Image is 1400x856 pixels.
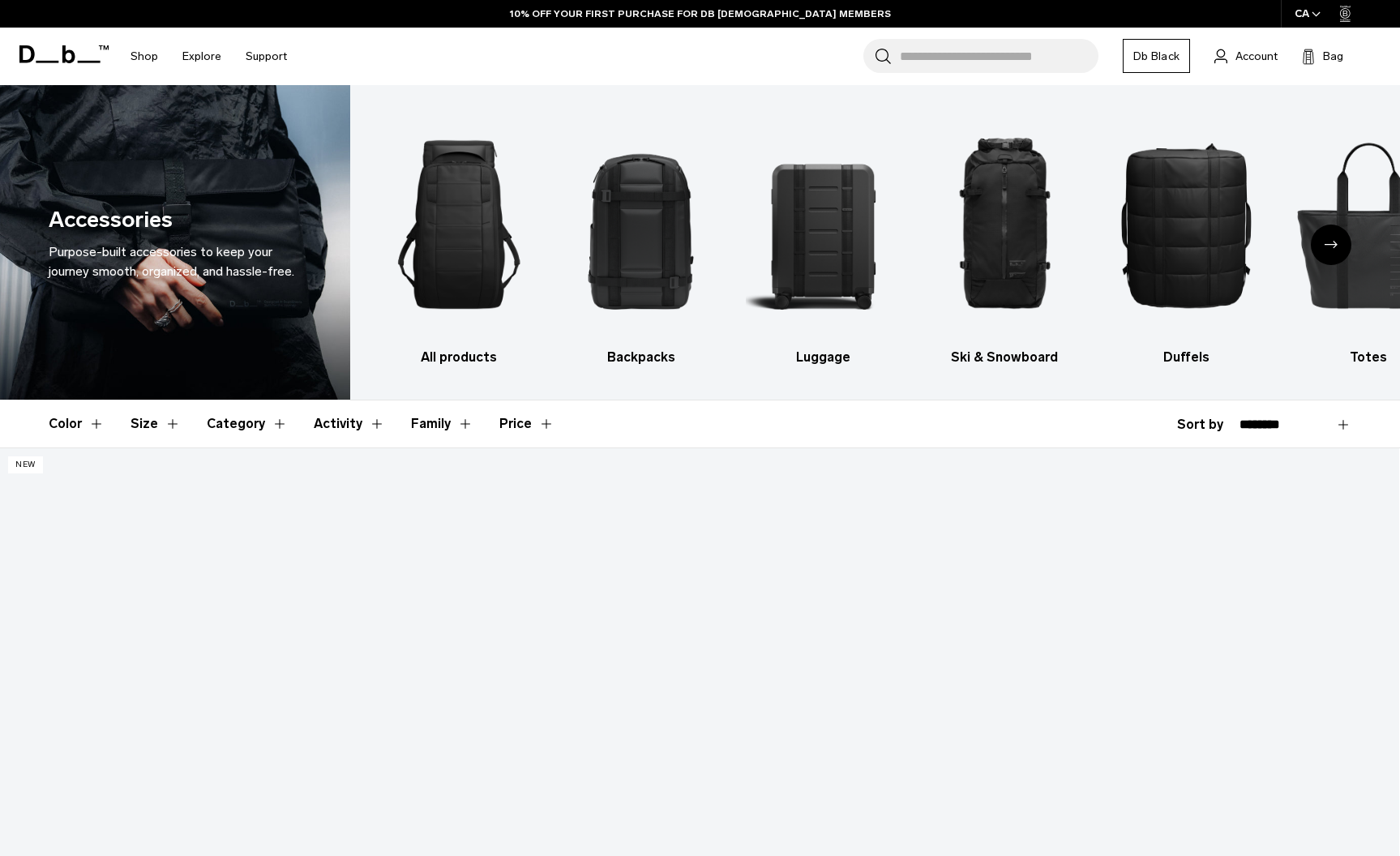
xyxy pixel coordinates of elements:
img: Db [383,109,536,340]
button: Toggle Filter [131,400,181,447]
img: Db [746,109,899,340]
li: 4 / 10 [928,109,1081,367]
a: Explore [182,28,221,85]
button: Toggle Filter [314,400,385,447]
li: 2 / 10 [564,109,717,367]
li: 5 / 10 [1110,109,1263,367]
h3: Backpacks [564,348,717,367]
span: Bag [1323,48,1343,65]
button: Toggle Price [499,400,554,447]
a: Db Luggage [746,109,899,367]
a: Account [1214,46,1278,66]
li: 1 / 10 [383,109,536,367]
h1: Accessories [49,203,173,237]
button: Toggle Filter [207,400,288,447]
p: New [8,456,43,473]
a: Db Duffels [1110,109,1263,367]
img: Db [564,109,717,340]
a: Db Black [1123,39,1190,73]
h3: Duffels [1110,348,1263,367]
a: Shop [131,28,158,85]
a: Support [246,28,287,85]
h3: All products [383,348,536,367]
h3: Ski & Snowboard [928,348,1081,367]
a: Db Ski & Snowboard [928,109,1081,367]
button: Toggle Filter [49,400,105,447]
button: Toggle Filter [411,400,473,447]
a: 10% OFF YOUR FIRST PURCHASE FOR DB [DEMOGRAPHIC_DATA] MEMBERS [510,6,891,21]
nav: Main Navigation [118,28,299,85]
div: Purpose-built accessories to keep your journey smooth, organized, and hassle-free. [49,242,302,281]
div: Next slide [1311,225,1351,265]
img: Db [1110,109,1263,340]
h3: Luggage [746,348,899,367]
button: Bag [1302,46,1343,66]
a: Db All products [383,109,536,367]
img: Db [928,109,1081,340]
a: Db Backpacks [564,109,717,367]
li: 3 / 10 [746,109,899,367]
span: Account [1235,48,1278,65]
